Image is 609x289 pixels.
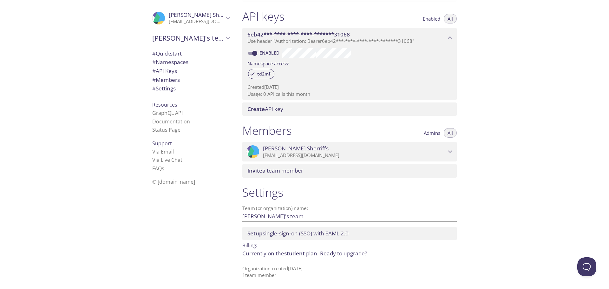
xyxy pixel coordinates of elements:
[152,76,156,83] span: #
[152,101,177,108] span: Resources
[242,142,457,161] div: Toby Sherriffs
[242,249,457,258] p: Currently on the plan.
[248,69,274,79] div: td2mf
[247,167,303,174] span: a team member
[152,156,182,163] a: Via Live Chat
[169,18,224,25] p: [EMAIL_ADDRESS][DOMAIN_NAME]
[247,58,289,68] label: Namespace access:
[152,50,182,57] span: Quickstart
[147,76,235,84] div: Members
[152,109,183,116] a: GraphQL API
[152,58,188,66] span: Namespaces
[242,164,457,177] div: Invite a team member
[147,8,235,29] div: Toby Sherriffs
[247,230,263,237] span: Setup
[152,67,156,75] span: #
[320,250,367,257] span: Ready to ?
[247,105,283,113] span: API key
[242,240,457,249] p: Billing:
[152,50,156,57] span: #
[242,227,457,240] div: Setup SSO
[152,178,195,185] span: © [DOMAIN_NAME]
[169,11,234,18] span: [PERSON_NAME] Sherriffs
[242,123,292,138] h1: Members
[247,230,349,237] span: single-sign-on (SSO) with SAML 2.0
[259,50,282,56] a: Enabled
[242,265,457,279] p: Organization created [DATE] 1 team member
[162,165,164,172] span: s
[247,167,262,174] span: Invite
[152,140,172,147] span: Support
[444,14,457,23] button: All
[284,250,305,257] span: student
[253,71,274,77] span: td2mf
[420,128,444,138] button: Admins
[152,67,177,75] span: API Keys
[242,206,308,211] label: Team (or organization) name:
[147,30,235,46] div: Toby's team
[147,84,235,93] div: Team Settings
[247,84,452,90] p: Created [DATE]
[247,105,265,113] span: Create
[152,58,156,66] span: #
[147,49,235,58] div: Quickstart
[147,58,235,67] div: Namespaces
[147,67,235,76] div: API Keys
[152,85,176,92] span: Settings
[152,126,180,133] a: Status Page
[263,145,329,152] span: [PERSON_NAME] Sherriffs
[344,250,365,257] a: upgrade
[242,102,457,116] div: Create API Key
[263,152,446,159] p: [EMAIL_ADDRESS][DOMAIN_NAME]
[152,34,224,43] span: [PERSON_NAME]'s team
[419,14,444,23] button: Enabled
[242,9,285,23] h1: API keys
[577,257,596,276] iframe: Help Scout Beacon - Open
[247,91,452,97] p: Usage: 0 API calls this month
[152,118,190,125] a: Documentation
[444,128,457,138] button: All
[152,76,180,83] span: Members
[152,165,164,172] a: FAQ
[152,85,156,92] span: #
[152,148,174,155] a: Via Email
[242,185,457,200] h1: Settings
